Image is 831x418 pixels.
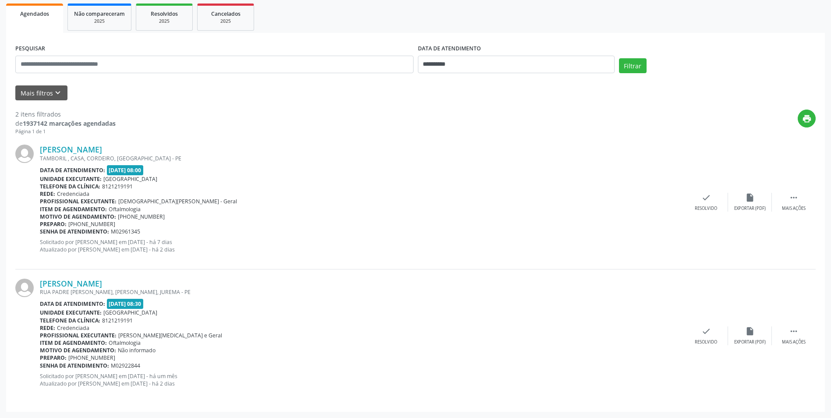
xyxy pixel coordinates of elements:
div: Página 1 de 1 [15,128,116,135]
b: Senha de atendimento: [40,362,109,369]
div: de [15,119,116,128]
span: Resolvidos [151,10,178,18]
span: [DATE] 08:00 [107,165,144,175]
span: [PHONE_NUMBER] [68,354,115,361]
div: Mais ações [782,205,806,212]
div: Resolvido [695,205,717,212]
i: print [802,114,812,124]
label: PESQUISAR [15,42,45,56]
b: Preparo: [40,220,67,228]
div: Exportar (PDF) [734,205,766,212]
i: check [701,193,711,202]
button: print [798,110,816,128]
a: [PERSON_NAME] [40,145,102,154]
b: Telefone da clínica: [40,183,100,190]
button: Filtrar [619,58,647,73]
b: Preparo: [40,354,67,361]
span: [PHONE_NUMBER] [68,220,115,228]
b: Data de atendimento: [40,166,105,174]
b: Profissional executante: [40,332,117,339]
span: 8121219191 [102,183,133,190]
b: Profissional executante: [40,198,117,205]
span: M02961345 [111,228,140,235]
span: [GEOGRAPHIC_DATA] [103,309,157,316]
b: Senha de atendimento: [40,228,109,235]
label: DATA DE ATENDIMENTO [418,42,481,56]
span: [GEOGRAPHIC_DATA] [103,175,157,183]
b: Telefone da clínica: [40,317,100,324]
span: [DATE] 08:30 [107,299,144,309]
button: Mais filtroskeyboard_arrow_down [15,85,67,101]
span: Agendados [20,10,49,18]
b: Unidade executante: [40,175,102,183]
p: Solicitado por [PERSON_NAME] em [DATE] - há um mês Atualizado por [PERSON_NAME] em [DATE] - há 2 ... [40,372,684,387]
span: Credenciada [57,324,89,332]
p: Solicitado por [PERSON_NAME] em [DATE] - há 7 dias Atualizado por [PERSON_NAME] em [DATE] - há 2 ... [40,238,684,253]
b: Rede: [40,190,55,198]
div: 2025 [204,18,248,25]
span: Credenciada [57,190,89,198]
div: Exportar (PDF) [734,339,766,345]
span: [PHONE_NUMBER] [118,213,165,220]
b: Motivo de agendamento: [40,347,116,354]
b: Rede: [40,324,55,332]
img: img [15,279,34,297]
span: Oftalmologia [109,339,141,347]
span: Não informado [118,347,156,354]
div: 2025 [142,18,186,25]
div: Resolvido [695,339,717,345]
span: 8121219191 [102,317,133,324]
strong: 1937142 marcações agendadas [23,119,116,128]
i:  [789,193,799,202]
i: keyboard_arrow_down [53,88,63,98]
i: insert_drive_file [745,193,755,202]
b: Item de agendamento: [40,205,107,213]
b: Motivo de agendamento: [40,213,116,220]
img: img [15,145,34,163]
b: Item de agendamento: [40,339,107,347]
a: [PERSON_NAME] [40,279,102,288]
span: M02922844 [111,362,140,369]
div: Mais ações [782,339,806,345]
div: RUA PADRE [PERSON_NAME], [PERSON_NAME], JUREMA - PE [40,288,684,296]
i: check [701,326,711,336]
span: Oftalmologia [109,205,141,213]
span: Cancelados [211,10,240,18]
span: Não compareceram [74,10,125,18]
i: insert_drive_file [745,326,755,336]
span: [PERSON_NAME][MEDICAL_DATA] e Geral [118,332,222,339]
i:  [789,326,799,336]
b: Data de atendimento: [40,300,105,308]
div: 2 itens filtrados [15,110,116,119]
div: 2025 [74,18,125,25]
span: [DEMOGRAPHIC_DATA][PERSON_NAME] - Geral [118,198,237,205]
b: Unidade executante: [40,309,102,316]
div: TAMBORIL , CASA, CORDEIRO, [GEOGRAPHIC_DATA] - PE [40,155,684,162]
